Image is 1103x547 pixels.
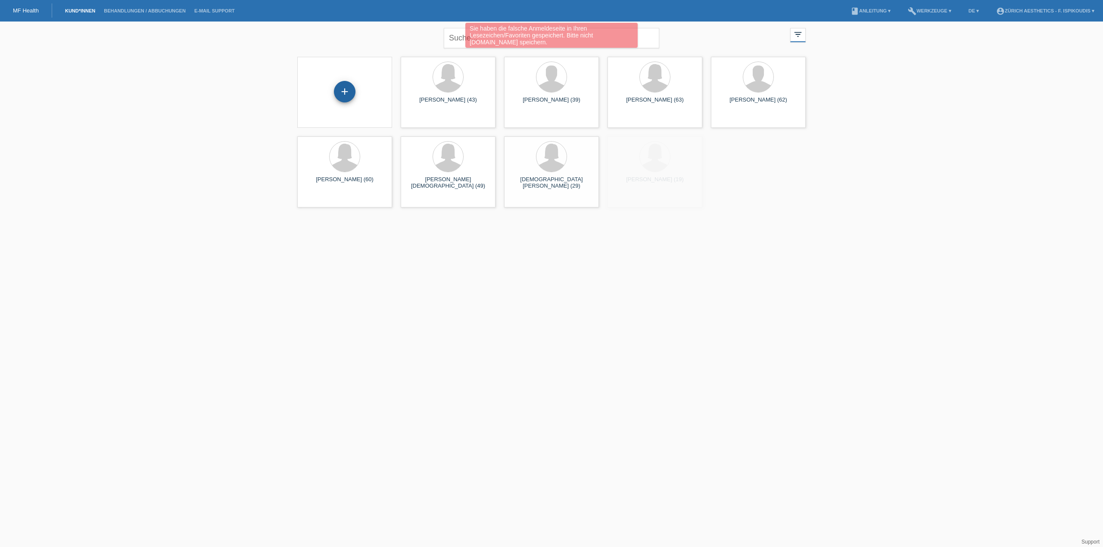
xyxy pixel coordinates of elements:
[408,96,489,110] div: [PERSON_NAME] (43)
[614,176,695,190] div: [PERSON_NAME] (19)
[408,176,489,190] div: [PERSON_NAME][DEMOGRAPHIC_DATA] (49)
[908,7,916,15] i: build
[13,7,39,14] a: MF Health
[334,84,355,99] div: Kund*in hinzufügen
[996,7,1005,15] i: account_circle
[465,23,638,48] div: Sie haben die falsche Anmeldeseite in Ihren Lesezeichen/Favoriten gespeichert. Bitte nicht [DOMAI...
[511,96,592,110] div: [PERSON_NAME] (39)
[100,8,190,13] a: Behandlungen / Abbuchungen
[846,8,895,13] a: bookAnleitung ▾
[964,8,983,13] a: DE ▾
[904,8,956,13] a: buildWerkzeuge ▾
[992,8,1099,13] a: account_circleZürich Aesthetics - F. Ispikoudis ▾
[851,7,859,15] i: book
[1081,539,1100,545] a: Support
[718,96,799,110] div: [PERSON_NAME] (62)
[61,8,100,13] a: Kund*innen
[190,8,239,13] a: E-Mail Support
[304,176,385,190] div: [PERSON_NAME] (60)
[614,96,695,110] div: [PERSON_NAME] (63)
[511,176,592,190] div: [DEMOGRAPHIC_DATA][PERSON_NAME] (29)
